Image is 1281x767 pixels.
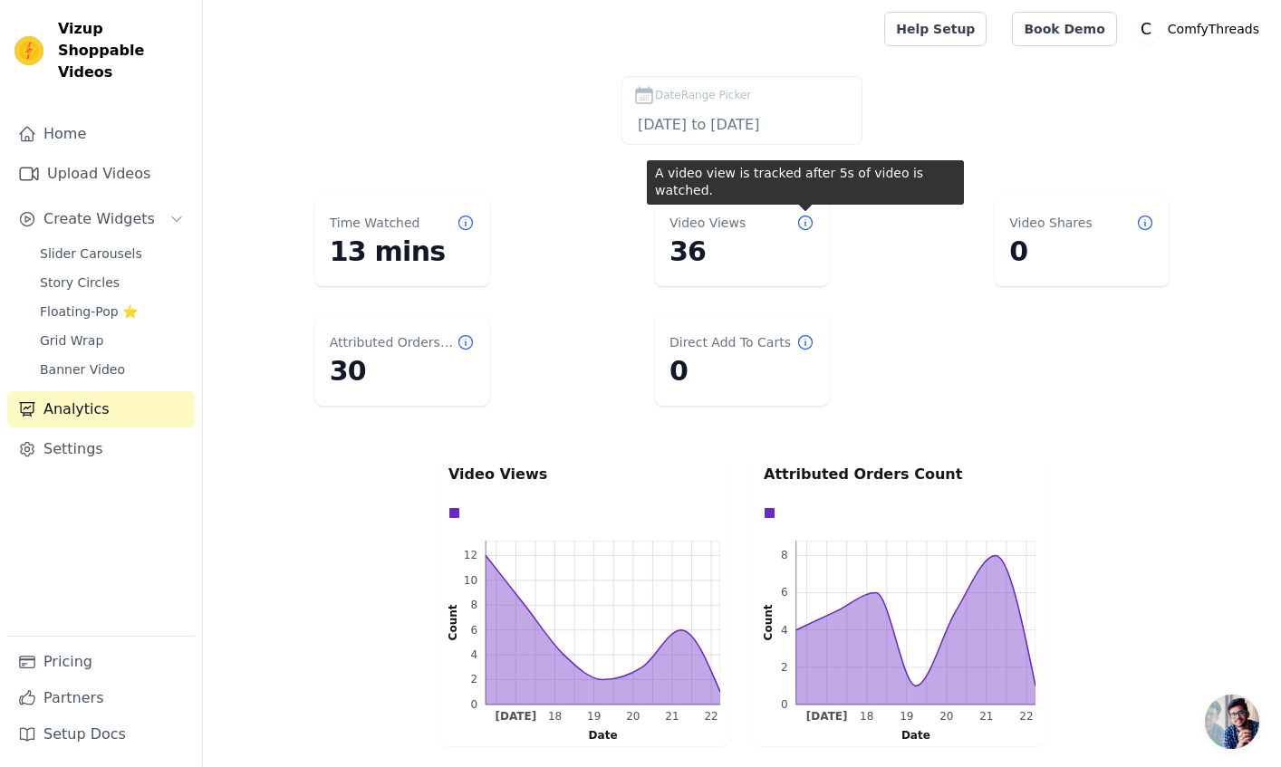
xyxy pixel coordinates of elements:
text: 20 [939,711,953,724]
a: Home [7,116,195,152]
g: Wed Sep 17 2025 00:00:00 GMT+0530 (India Standard Time) [806,711,848,724]
text: 22 [1019,711,1033,724]
text: Date [589,729,618,742]
input: DateRange Picker [633,113,851,137]
text: 19 [587,711,601,724]
span: Floating-Pop ⭐ [40,302,138,321]
a: Story Circles [29,270,195,295]
g: Mon Sep 22 2025 00:00:00 GMT+0530 (India Standard Time) [704,711,718,724]
a: Help Setup [884,12,987,46]
span: Banner Video [40,360,125,379]
p: Video Views [448,464,720,485]
a: Upload Videos [7,156,195,192]
dd: 30 [330,355,475,388]
g: Sat Sep 20 2025 00:00:00 GMT+0530 (India Standard Time) [626,711,640,724]
dd: 0 [669,355,814,388]
text: 20 [626,711,640,724]
a: Book Demo [1012,12,1116,46]
text: 22 [704,711,718,724]
img: Vizup [14,36,43,65]
text: 4 [781,624,788,637]
g: left ticks [464,541,486,711]
dd: 36 [669,235,814,268]
a: Analytics [7,391,195,427]
g: Thu Sep 18 2025 00:00:00 GMT+0530 (India Standard Time) [548,711,562,724]
g: Fri Sep 19 2025 00:00:00 GMT+0530 (India Standard Time) [900,711,913,724]
g: Wed Sep 17 2025 00:00:00 GMT+0530 (India Standard Time) [496,711,537,724]
span: Create Widgets [43,208,155,230]
g: Sun Sep 21 2025 00:00:00 GMT+0530 (India Standard Time) [979,711,993,724]
g: left axis [748,541,795,711]
text: [DATE] [496,711,537,724]
a: Setup Docs [7,716,195,753]
text: 19 [900,711,913,724]
g: Thu Sep 18 2025 00:00:00 GMT+0530 (India Standard Time) [860,711,873,724]
a: Grid Wrap [29,328,195,353]
dt: Video Views [669,214,746,232]
text: Count [447,604,459,640]
text: Count [762,604,775,640]
a: Banner Video [29,357,195,382]
g: bottom ticks [486,705,720,724]
text: 6 [470,624,477,637]
button: C ComfyThreads [1132,13,1267,45]
text: 21 [665,711,679,724]
p: Attributed Orders Count [764,464,1035,485]
span: Slider Carousels [40,244,142,263]
text: 4 [470,648,477,661]
text: [DATE] [806,711,848,724]
dt: Direct Add To Carts [669,333,791,351]
dd: 13 mins [330,235,475,268]
dt: Time Watched [330,214,420,232]
text: 8 [470,599,477,611]
g: Sat Sep 20 2025 00:00:00 GMT+0530 (India Standard Time) [939,711,953,724]
g: bottom ticks [796,705,1035,724]
span: DateRange Picker [655,87,751,103]
text: 10 [464,574,477,587]
a: Pricing [7,644,195,680]
div: Data groups [444,503,716,523]
text: 0 [781,698,788,711]
p: ComfyThreads [1161,13,1267,45]
a: Settings [7,431,195,467]
span: Vizup Shoppable Videos [58,18,188,83]
a: Partners [7,680,195,716]
text: 2 [470,673,477,686]
text: C [1141,20,1151,38]
div: Data groups [759,503,1031,523]
text: 0 [470,698,477,711]
g: Sun Sep 21 2025 00:00:00 GMT+0530 (India Standard Time) [665,711,679,724]
text: 6 [781,586,788,599]
g: Fri Sep 19 2025 00:00:00 GMT+0530 (India Standard Time) [587,711,601,724]
span: Grid Wrap [40,331,103,350]
text: 12 [464,549,477,561]
g: Mon Sep 22 2025 00:00:00 GMT+0530 (India Standard Time) [1019,711,1033,724]
button: Create Widgets [7,201,195,237]
text: 2 [781,661,788,674]
text: 8 [781,549,788,561]
a: Slider Carousels [29,241,195,266]
text: 18 [860,711,873,724]
text: 21 [979,711,993,724]
dd: 0 [1009,235,1154,268]
text: 18 [548,711,562,724]
span: Story Circles [40,273,120,292]
a: Floating-Pop ⭐ [29,299,195,324]
g: left axis [427,541,486,711]
div: Open chat [1205,695,1259,749]
g: left ticks [781,541,796,711]
dt: Video Shares [1009,214,1092,232]
dt: Attributed Orders Count [330,333,457,351]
